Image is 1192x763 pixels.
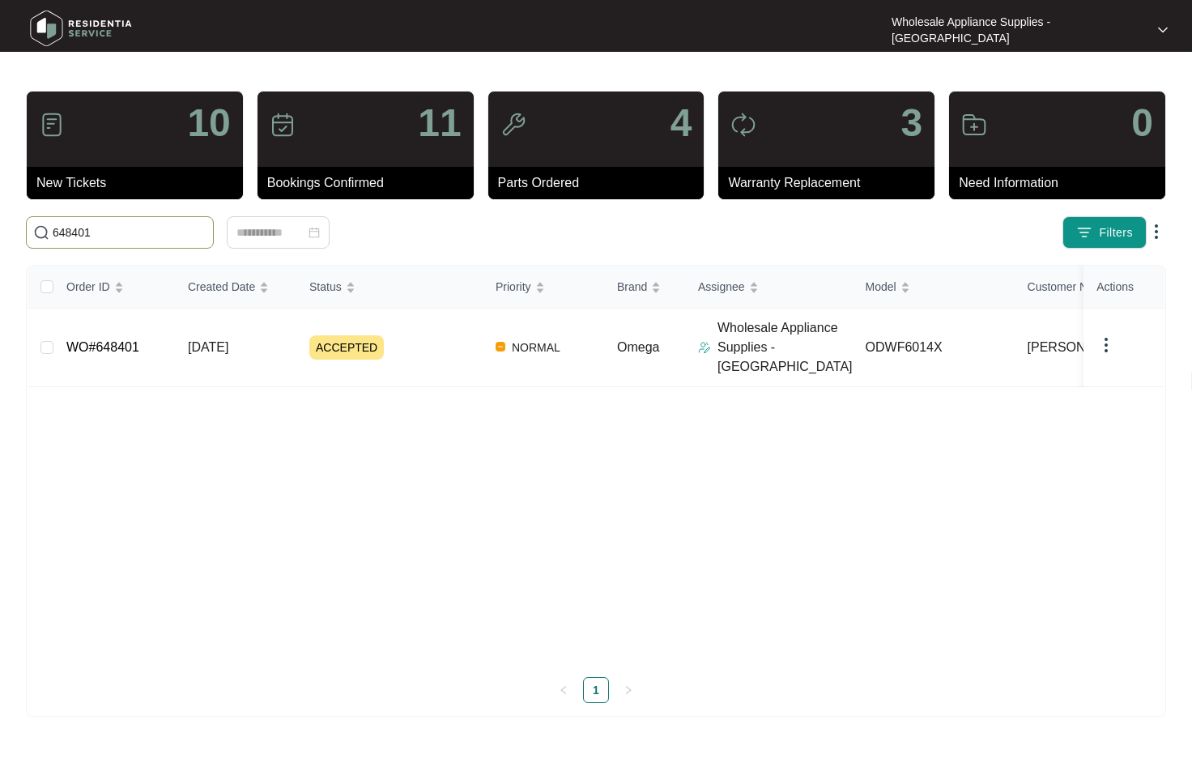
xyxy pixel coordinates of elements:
img: residentia service logo [24,4,138,53]
img: Vercel Logo [496,342,505,352]
span: Assignee [698,278,745,296]
span: right [624,685,633,695]
span: Brand [617,278,647,296]
p: Wholesale Appliance Supplies - [GEOGRAPHIC_DATA] [892,14,1143,46]
th: Customer Name [1015,266,1177,309]
span: Filters [1099,224,1133,241]
p: Wholesale Appliance Supplies - [GEOGRAPHIC_DATA] [717,318,853,377]
p: Warranty Replacement [728,173,934,193]
span: left [559,685,568,695]
img: dropdown arrow [1096,335,1116,355]
button: right [615,677,641,703]
th: Assignee [685,266,853,309]
span: Status [309,278,342,296]
a: 1 [584,678,608,702]
img: icon [39,112,65,138]
span: NORMAL [505,338,567,357]
li: 1 [583,677,609,703]
button: left [551,677,577,703]
span: [DATE] [188,340,228,354]
li: Next Page [615,677,641,703]
td: ODWF6014X [853,309,1015,387]
a: WO#648401 [66,340,139,354]
p: 3 [900,104,922,143]
span: Omega [617,340,659,354]
th: Brand [604,266,685,309]
span: Customer Name [1028,278,1110,296]
p: Bookings Confirmed [267,173,474,193]
img: icon [730,112,756,138]
li: Previous Page [551,677,577,703]
p: New Tickets [36,173,243,193]
img: dropdown arrow [1147,222,1166,241]
p: Parts Ordered [498,173,705,193]
th: Status [296,266,483,309]
img: icon [961,112,987,138]
p: 10 [187,104,230,143]
p: 11 [418,104,461,143]
img: search-icon [33,224,49,241]
img: icon [500,112,526,138]
th: Model [853,266,1015,309]
th: Order ID [53,266,175,309]
span: Model [866,278,896,296]
th: Actions [1083,266,1164,309]
th: Created Date [175,266,296,309]
p: 4 [670,104,692,143]
button: filter iconFilters [1062,216,1147,249]
p: Need Information [959,173,1165,193]
span: Priority [496,278,531,296]
img: Assigner Icon [698,341,711,354]
th: Priority [483,266,604,309]
p: 0 [1131,104,1153,143]
img: filter icon [1076,224,1092,241]
span: ACCEPTED [309,335,384,360]
img: icon [270,112,296,138]
span: Created Date [188,278,255,296]
span: [PERSON_NAME] [1028,338,1135,357]
span: Order ID [66,278,110,296]
input: Search by Order Id, Assignee Name, Customer Name, Brand and Model [53,224,206,241]
img: dropdown arrow [1158,26,1168,34]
